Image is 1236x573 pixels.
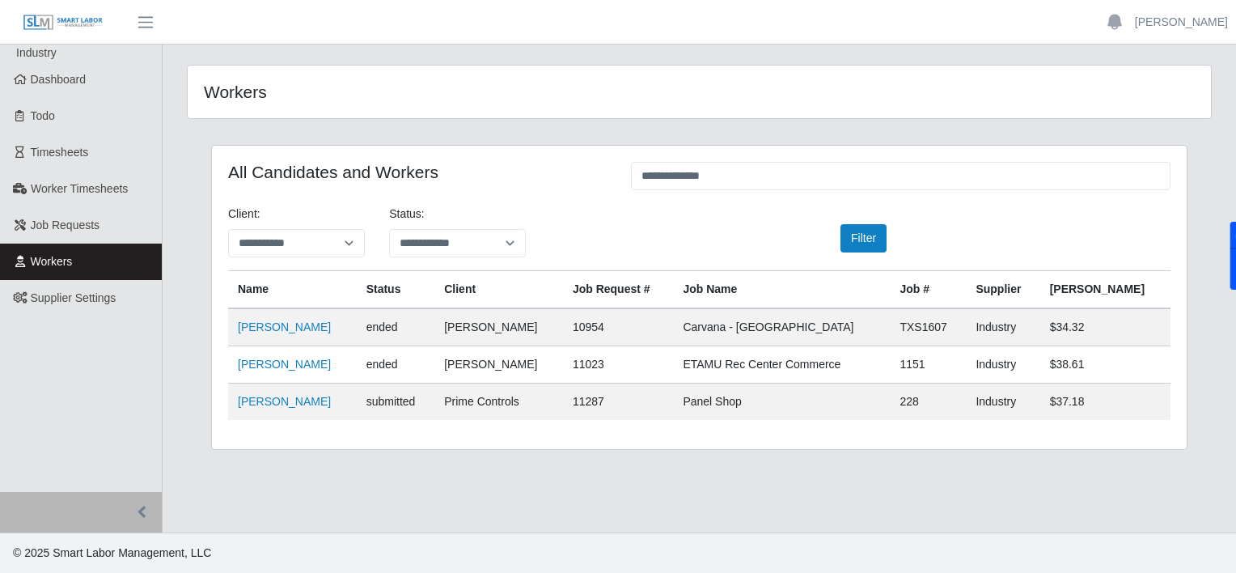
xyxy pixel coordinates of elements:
[966,308,1039,346] td: Industry
[31,146,89,159] span: Timesheets
[357,271,435,309] th: Status
[357,308,435,346] td: ended
[228,271,357,309] th: Name
[890,384,966,421] td: 228
[890,271,966,309] th: Job #
[238,395,331,408] a: [PERSON_NAME]
[1040,346,1170,384] td: $38.61
[890,346,966,384] td: 1151
[31,182,128,195] span: Worker Timesheets
[31,255,73,268] span: Workers
[1040,308,1170,346] td: $34.32
[966,384,1039,421] td: Industry
[31,219,100,231] span: Job Requests
[228,206,260,223] label: Client:
[434,308,563,346] td: [PERSON_NAME]
[966,271,1039,309] th: Supplier
[31,291,116,304] span: Supplier Settings
[31,73,87,86] span: Dashboard
[563,308,674,346] td: 10954
[673,308,890,346] td: Carvana - [GEOGRAPHIC_DATA]
[563,384,674,421] td: 11287
[13,546,211,559] span: © 2025 Smart Labor Management, LLC
[1040,271,1170,309] th: [PERSON_NAME]
[966,346,1039,384] td: Industry
[16,46,57,59] span: Industry
[204,82,603,102] h4: Workers
[1135,14,1228,31] a: [PERSON_NAME]
[434,384,563,421] td: Prime Controls
[673,346,890,384] td: ETAMU Rec Center Commerce
[228,162,607,182] h4: All Candidates and Workers
[23,14,104,32] img: SLM Logo
[238,358,331,371] a: [PERSON_NAME]
[563,346,674,384] td: 11023
[238,320,331,333] a: [PERSON_NAME]
[890,308,966,346] td: TXS1607
[434,346,563,384] td: [PERSON_NAME]
[563,271,674,309] th: Job Request #
[357,384,435,421] td: submitted
[673,384,890,421] td: Panel Shop
[434,271,563,309] th: Client
[389,206,425,223] label: Status:
[31,109,55,122] span: Todo
[357,346,435,384] td: ended
[673,271,890,309] th: Job Name
[1040,384,1170,421] td: $37.18
[840,224,887,253] button: Filter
